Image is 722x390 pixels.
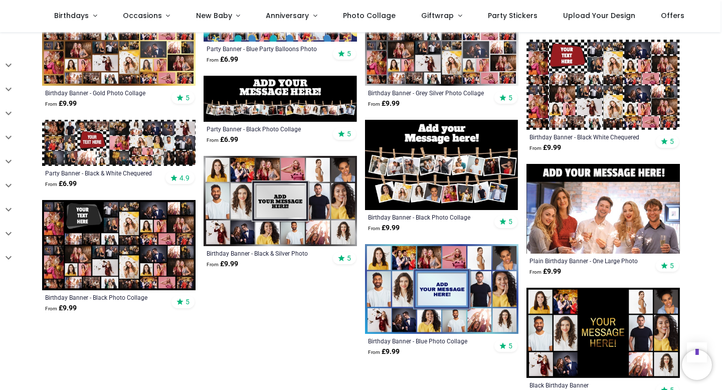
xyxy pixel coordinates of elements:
span: Party Stickers [488,11,537,21]
span: Anniversary [266,11,309,21]
span: From [529,269,541,275]
span: 5 [670,261,674,270]
strong: £ 9.99 [45,99,77,109]
span: From [368,349,380,355]
strong: £ 9.99 [45,303,77,313]
span: Upload Your Design [563,11,635,21]
a: Birthday Banner - Black & Silver Photo Collage [207,249,324,257]
a: Party Banner - Black & White Chequered Photo Collage [45,169,163,177]
a: Birthday Banner - Black Photo Collage [368,213,486,221]
strong: £ 9.99 [529,267,561,277]
a: Birthday Banner - Black White Chequered Photo Collage [529,133,647,141]
strong: £ 9.99 [368,99,400,109]
span: 5 [508,93,512,102]
a: Birthday Banner - Grey Silver Photo Collage [368,89,486,97]
img: Personalised Birthday Backdrop Banner - Black White Chequered Photo Collage - 48 Photo [526,40,680,130]
span: New Baby [196,11,232,21]
img: Personalised Birthday Backdrop Banner - Black Photo Collage - 17 Photo Upload [365,120,518,210]
img: Personalised Black Birthday Backdrop Banner - 12 Photo Upload [526,288,680,378]
span: 5 [186,297,190,306]
iframe: Brevo live chat [682,350,712,380]
a: Black Birthday Banner [529,381,647,389]
span: From [368,101,380,107]
a: Birthday Banner - Gold Photo Collage [45,89,163,97]
span: 5 [670,137,674,146]
span: From [207,57,219,63]
strong: £ 9.99 [529,143,561,153]
strong: £ 9.99 [368,347,400,357]
img: Personalised Plain Birthday Backdrop Banner - One Large Photo - Add Text [526,164,680,254]
span: From [207,262,219,267]
a: Plain Birthday Banner - One Large Photo [529,257,647,265]
span: 5 [508,217,512,226]
span: 5 [347,49,351,58]
strong: £ 6.99 [207,55,238,65]
a: Birthday Banner - Black Photo Collage [45,293,163,301]
span: From [529,145,541,151]
strong: £ 9.99 [207,259,238,269]
span: From [45,181,57,187]
a: Birthday Banner - Blue Photo Collage [368,337,486,345]
img: Personalised Birthday Backdrop Banner - Black Photo Collage - Add Text & 48 Photo [42,200,196,290]
img: Personalised Party Banner - Black & White Chequered Photo Collage - 30 Photos [42,120,196,166]
span: 5 [508,341,512,350]
span: 5 [186,93,190,102]
a: Party Banner - Black Photo Collage [207,125,324,133]
img: Personalised Birthday Backdrop Banner - Black & Silver Photo Collage - 16 Photo Upload [204,156,357,246]
span: From [368,226,380,231]
strong: £ 6.99 [207,135,238,145]
span: From [207,137,219,143]
span: From [45,306,57,311]
span: 4.9 [179,173,190,182]
span: From [45,101,57,107]
img: Personalised Party Banner - Black Photo Collage - 17 Photo Upload [204,76,357,122]
img: Personalised Birthday Backdrop Banner - Blue Photo Collage - 16 Photo Upload [365,244,518,334]
span: Birthdays [54,11,89,21]
a: Party Banner - Blue Party Balloons Photo Collage [207,45,324,53]
strong: £ 9.99 [368,223,400,233]
span: Offers [661,11,684,21]
span: 5 [347,129,351,138]
span: Giftwrap [421,11,454,21]
span: Occasions [123,11,162,21]
span: Photo Collage [343,11,396,21]
strong: £ 6.99 [45,179,77,189]
span: 5 [347,254,351,263]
